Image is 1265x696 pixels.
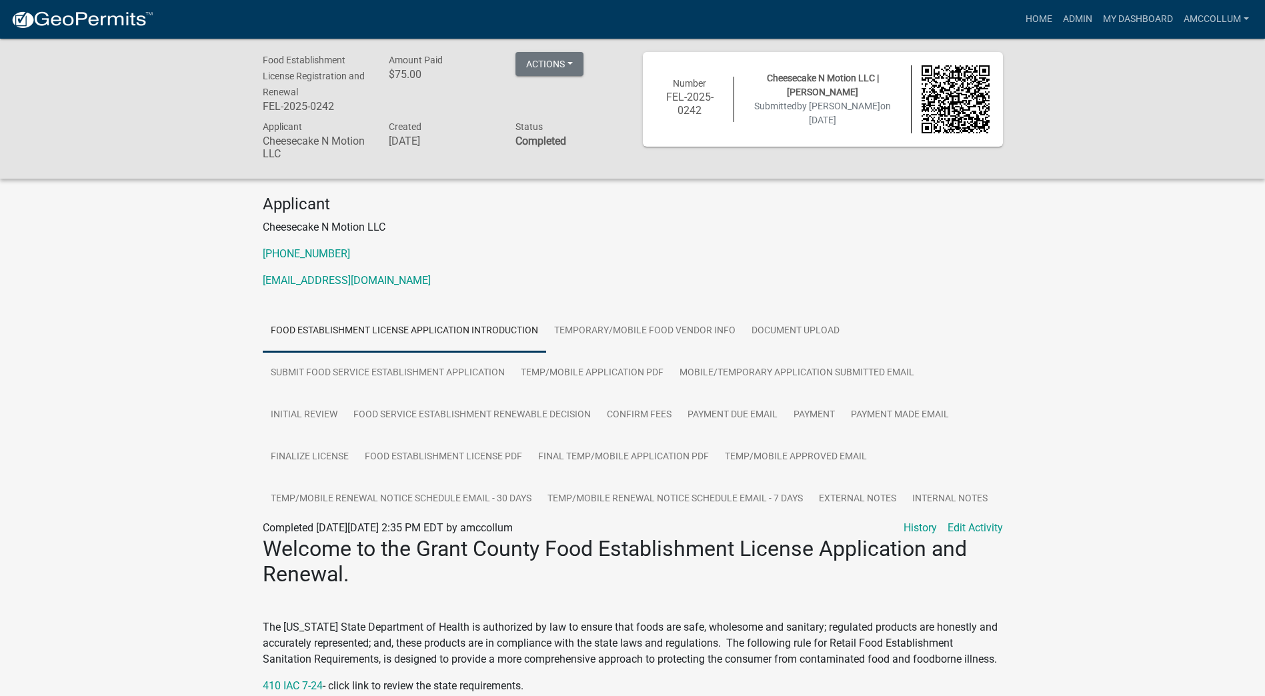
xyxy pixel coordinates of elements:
a: Temp/Mobile Renewal Notice Schedule Email - 7 Days [539,478,811,521]
a: Final Temp/Mobile Application PDF [530,436,717,479]
span: Applicant [263,121,302,132]
a: History [904,520,937,536]
a: Internal Notes [904,478,996,521]
a: Food Establishment License PDF [357,436,530,479]
span: Status [515,121,543,132]
span: Submitted on [DATE] [754,101,891,125]
strong: Completed [515,135,566,147]
a: Temporary/Mobile Food Vendor Info [546,310,744,353]
h6: Cheesecake N Motion LLC [263,135,369,160]
a: amccollum [1178,7,1254,32]
a: Edit Activity [948,520,1003,536]
a: Admin [1058,7,1098,32]
a: 410 IAC 7-24 [263,679,323,692]
a: Home [1020,7,1058,32]
a: External Notes [811,478,904,521]
p: - click link to review the state requirements. [263,678,1003,694]
a: Document Upload [744,310,848,353]
a: Confirm Fees [599,394,680,437]
span: Number [673,78,706,89]
a: Temp/Mobile Approved Email [717,436,875,479]
a: Payment [786,394,843,437]
span: Completed [DATE][DATE] 2:35 PM EDT by amccollum [263,521,513,534]
a: Initial Review [263,394,345,437]
a: Finalize License [263,436,357,479]
a: Food Service Establishment Renewable Decision [345,394,599,437]
span: Food Establishment License Registration and Renewal [263,55,365,97]
a: Submit Food Service Establishment Application [263,352,513,395]
p: The [US_STATE] State Department of Health is authorized by law to ensure that foods are safe, who... [263,619,1003,667]
span: Amount Paid [389,55,443,65]
a: Temp/Mobile Renewal Notice Schedule Email - 30 Days [263,478,539,521]
a: Food Establishment License Application Introduction [263,310,546,353]
h6: FEL-2025-0242 [656,91,724,116]
a: Temp/Mobile Application PDF [513,352,672,395]
a: [PHONE_NUMBER] [263,247,350,260]
a: Payment made Email [843,394,957,437]
span: by [PERSON_NAME] [797,101,880,111]
h4: Applicant [263,195,1003,214]
span: Created [389,121,421,132]
a: [EMAIL_ADDRESS][DOMAIN_NAME] [263,274,431,287]
h6: $75.00 [389,68,495,81]
a: Mobile/Temporary Application Submitted Email [672,352,922,395]
h6: [DATE] [389,135,495,147]
button: Actions [515,52,583,76]
img: QR code [922,65,990,133]
h2: Welcome to the Grant County Food Establishment License Application and Renewal. [263,536,1003,587]
p: Cheesecake N Motion LLC [263,219,1003,235]
span: Cheesecake N Motion LLC | [PERSON_NAME] [767,73,879,97]
h6: FEL-2025-0242 [263,100,369,113]
a: Payment Due Email [680,394,786,437]
a: My Dashboard [1098,7,1178,32]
